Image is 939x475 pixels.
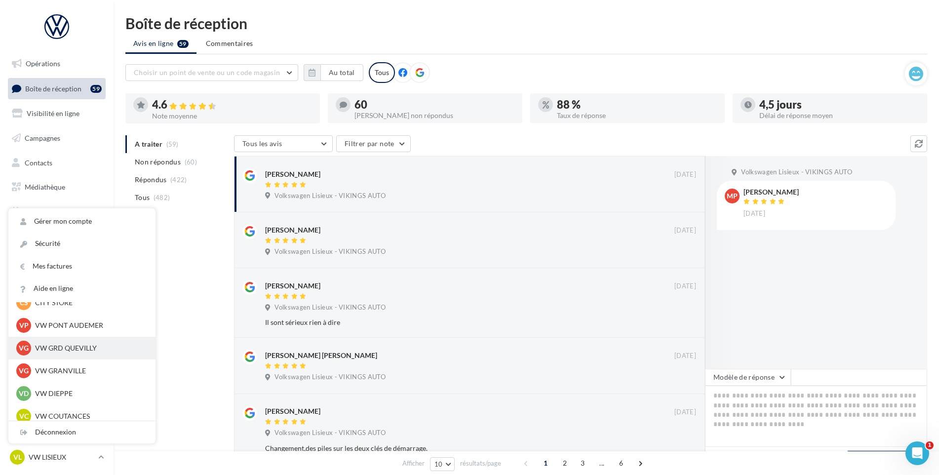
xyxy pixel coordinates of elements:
button: Modèle de réponse [705,369,791,386]
button: Tous les avis [234,135,333,152]
div: Boîte de réception [125,16,927,31]
div: 60 [354,99,514,110]
p: VW PONT AUDEMER [35,320,144,330]
button: 10 [430,457,455,471]
button: Au total [304,64,363,81]
div: 59 [90,85,102,93]
span: ... [594,455,610,471]
a: Opérations [6,53,108,74]
span: Volkswagen Lisieux - VIKINGS AUTO [274,247,386,256]
span: Commentaires [206,39,253,48]
span: Volkswagen Lisieux - VIKINGS AUTO [274,429,386,437]
p: VW GRANVILLE [35,366,144,376]
span: MP [727,191,738,201]
span: [DATE] [743,209,765,218]
span: Tous les avis [242,139,282,148]
span: Calendrier [25,207,58,216]
span: Non répondus [135,157,181,167]
span: résultats/page [460,459,501,468]
div: [PERSON_NAME] [265,225,320,235]
p: VW DIEPPE [35,389,144,398]
div: 4,5 jours [759,99,919,110]
span: VC [19,411,29,421]
iframe: Intercom live chat [905,441,929,465]
a: Mes factures [8,255,156,277]
span: VP [19,320,29,330]
div: Changement,des piles sur les deux clés de démarrage. [265,443,632,453]
span: [DATE] [674,282,696,291]
a: Calendrier [6,201,108,222]
span: (482) [154,194,170,201]
p: CITY STORE [35,298,144,308]
div: [PERSON_NAME] [743,189,799,196]
div: Tous [369,62,395,83]
span: Volkswagen Lisieux - VIKINGS AUTO [274,373,386,382]
div: Déconnexion [8,421,156,443]
span: Boîte de réception [25,84,81,92]
a: Visibilité en ligne [6,103,108,124]
a: Gérer mon compte [8,210,156,233]
span: Tous [135,193,150,202]
div: 4.6 [152,99,312,111]
span: Visibilité en ligne [27,109,79,118]
span: (60) [185,158,197,166]
p: VW COUTANCES [35,411,144,421]
span: Volkswagen Lisieux - VIKINGS AUTO [741,168,852,177]
a: Médiathèque [6,177,108,198]
div: Il sont sérieux rien à dire [265,317,632,327]
a: Campagnes DataOnDemand [6,259,108,288]
span: Contacts [25,158,52,166]
p: VW LISIEUX [29,452,94,462]
a: Aide en ligne [8,277,156,300]
div: Taux de réponse [557,112,717,119]
span: Volkswagen Lisieux - VIKINGS AUTO [274,303,386,312]
a: VL VW LISIEUX [8,448,106,467]
div: [PERSON_NAME] [265,169,320,179]
span: 1 [926,441,934,449]
div: [PERSON_NAME] [265,406,320,416]
div: [PERSON_NAME] [265,281,320,291]
span: Médiathèque [25,183,65,191]
span: [DATE] [674,226,696,235]
div: Délai de réponse moyen [759,112,919,119]
span: [DATE] [674,352,696,360]
button: Filtrer par note [336,135,411,152]
span: VD [19,389,29,398]
a: Sécurité [8,233,156,255]
span: Volkswagen Lisieux - VIKINGS AUTO [274,192,386,200]
span: Opérations [26,59,60,68]
span: [DATE] [674,170,696,179]
a: Campagnes [6,128,108,149]
a: Boîte de réception59 [6,78,108,99]
div: 88 % [557,99,717,110]
span: Afficher [402,459,425,468]
span: 2 [557,455,573,471]
span: 10 [434,460,443,468]
span: Répondus [135,175,167,185]
button: Au total [320,64,363,81]
p: VW GRD QUEVILLY [35,343,144,353]
div: [PERSON_NAME] non répondus [354,112,514,119]
span: (422) [170,176,187,184]
span: VG [19,343,29,353]
span: 1 [538,455,553,471]
span: VL [13,452,22,462]
a: Contacts [6,153,108,173]
div: [PERSON_NAME] [PERSON_NAME] [265,351,377,360]
span: CS [20,298,28,308]
button: Choisir un point de vente ou un code magasin [125,64,298,81]
span: 3 [575,455,590,471]
span: 6 [613,455,629,471]
span: [DATE] [674,408,696,417]
span: VG [19,366,29,376]
a: PLV et print personnalisable [6,226,108,255]
span: Choisir un point de vente ou un code magasin [134,68,280,77]
span: Campagnes [25,134,60,142]
div: Note moyenne [152,113,312,119]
